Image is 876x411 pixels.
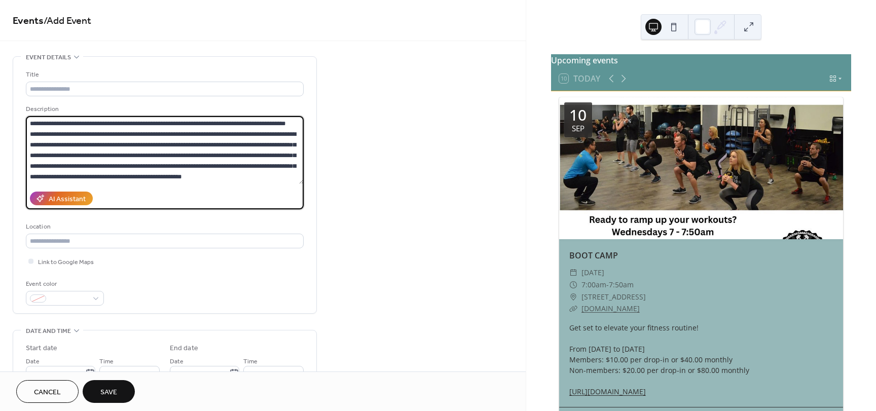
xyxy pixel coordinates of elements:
div: AI Assistant [49,194,86,205]
span: 7:50am [609,279,634,291]
a: BOOT CAMP [569,250,618,261]
button: Cancel [16,380,79,403]
button: AI Assistant [30,192,93,205]
div: ​ [569,291,577,303]
div: End date [170,343,198,354]
div: Start date [26,343,57,354]
div: Sep [572,125,585,132]
div: ​ [569,267,577,279]
span: [STREET_ADDRESS] [581,291,646,303]
a: Events [13,11,44,31]
div: Upcoming events [551,54,851,66]
div: Description [26,104,302,115]
span: Time [243,356,258,367]
div: 10 [569,107,587,123]
div: Event color [26,279,102,289]
span: Cancel [34,387,61,398]
div: Location [26,221,302,232]
div: Get set to elevate your fitness routine! From [DATE] to [DATE] Members: $10.00 per drop-in or $40... [559,322,843,397]
div: Title [26,69,302,80]
a: [DOMAIN_NAME] [581,304,640,313]
span: Save [100,387,117,398]
span: Date [170,356,184,367]
a: [URL][DOMAIN_NAME] [569,387,646,396]
button: Save [83,380,135,403]
span: Date and time [26,326,71,337]
span: / Add Event [44,11,91,31]
span: 7:00am [581,279,606,291]
span: - [606,279,609,291]
div: ​ [569,279,577,291]
span: Time [99,356,114,367]
span: Link to Google Maps [38,257,94,268]
div: ​ [569,303,577,315]
span: Date [26,356,40,367]
span: [DATE] [581,267,604,279]
span: Event details [26,52,71,63]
